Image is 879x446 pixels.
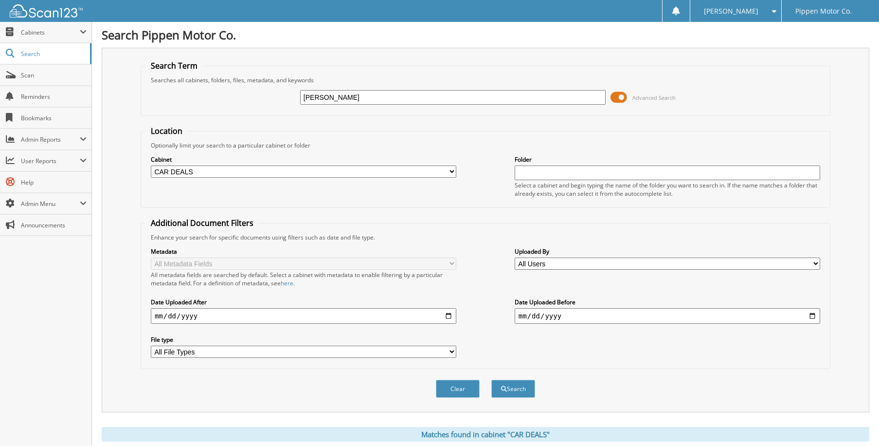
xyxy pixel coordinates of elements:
[21,200,80,208] span: Admin Menu
[102,427,869,442] div: Matches found in cabinet "CAR DEALS"
[491,380,535,398] button: Search
[515,181,820,198] div: Select a cabinet and begin typing the name of the folder you want to search in. If the name match...
[21,157,80,165] span: User Reports
[795,8,852,14] span: Pippen Motor Co.
[21,114,87,122] span: Bookmarks
[632,94,676,101] span: Advanced Search
[102,27,869,43] h1: Search Pippen Motor Co.
[146,76,825,84] div: Searches all cabinets, folders, files, metadata, and keywords
[21,93,87,101] span: Reminders
[21,178,87,186] span: Help
[151,298,456,306] label: Date Uploaded After
[515,298,820,306] label: Date Uploaded Before
[151,308,456,324] input: start
[515,308,820,324] input: end
[151,335,456,344] label: File type
[21,135,80,144] span: Admin Reports
[436,380,480,398] button: Clear
[151,155,456,164] label: Cabinet
[515,155,820,164] label: Folder
[151,247,456,256] label: Metadata
[146,126,187,136] legend: Location
[21,71,87,79] span: Scan
[515,247,820,256] label: Uploaded By
[151,271,456,287] div: All metadata fields are searched by default. Select a cabinet with metadata to enable filtering b...
[21,221,87,229] span: Announcements
[704,8,758,14] span: [PERSON_NAME]
[10,4,83,18] img: scan123-logo-white.svg
[146,233,825,242] div: Enhance your search for specific documents using filters such as date and file type.
[146,218,258,228] legend: Additional Document Filters
[21,50,85,58] span: Search
[21,28,80,37] span: Cabinets
[146,60,202,71] legend: Search Term
[146,141,825,149] div: Optionally limit your search to a particular cabinet or folder
[281,279,293,287] a: here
